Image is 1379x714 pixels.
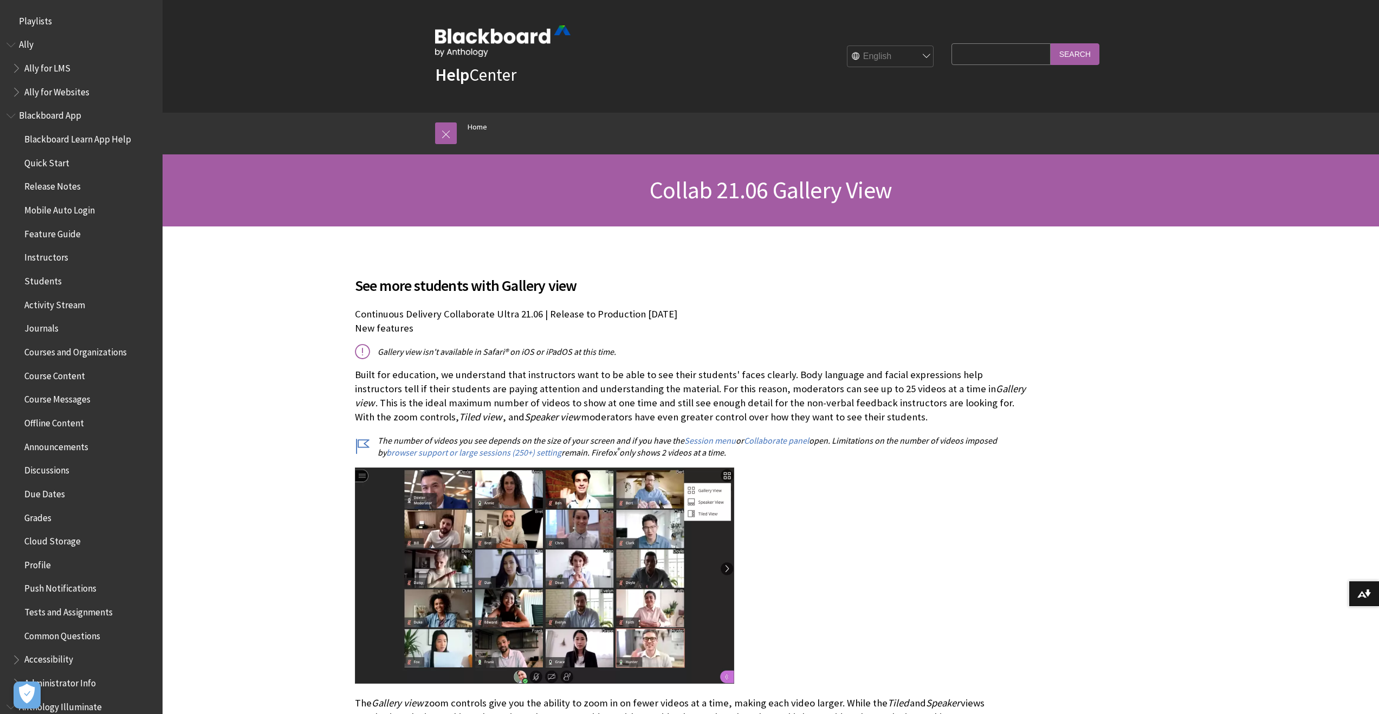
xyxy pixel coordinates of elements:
span: Feature Guide [24,225,81,239]
a: Session menu [684,435,736,446]
a: Home [468,120,487,134]
a: HelpCenter [435,64,516,86]
p: Built for education, we understand that instructors want to be able to see their students' faces ... [355,368,1027,425]
button: Open Preferences [14,681,41,709]
span: Tiled view [459,411,502,423]
span: Profile [24,556,51,570]
span: Ally [19,36,34,50]
h2: See more students with Gallery view [355,261,1027,297]
select: Site Language Selector [847,46,934,68]
nav: Book outline for Blackboard App Help [7,107,156,692]
span: Blackboard Learn App Help [24,130,131,145]
span: Common Questions [24,627,100,641]
span: Administrator Info [24,674,96,689]
span: Students [24,272,62,287]
span: Playlists [19,12,52,27]
strong: Help [435,64,469,86]
p: The number of videos you see depends on the size of your screen and if you have the or open. Limi... [355,434,1027,459]
span: Ally for LMS [24,59,70,74]
span: Journals [24,320,59,334]
a: Collaborate panel [744,435,809,446]
nav: Book outline for Anthology Ally Help [7,36,156,101]
input: Search [1051,43,1099,64]
span: Gallery view [372,697,423,709]
span: Anthology Illuminate [19,698,102,712]
span: Discussions [24,461,69,476]
span: Cloud Storage [24,532,81,547]
span: Due Dates [24,485,65,499]
span: Tests and Assignments [24,603,113,618]
span: Ally for Websites [24,83,89,98]
span: Mobile Auto Login [24,201,95,216]
span: Course Messages [24,391,90,405]
span: Accessibility [24,651,73,665]
span: Push Notifications [24,580,96,594]
span: Grades [24,509,51,523]
span: Gallery view [355,382,1026,409]
span: Tiled [888,697,909,709]
span: Continuous Delivery Collaborate Ultra 21.06 | Release to Production [DATE] New features [355,308,677,334]
span: Course Content [24,367,85,381]
nav: Book outline for Playlists [7,12,156,30]
sup: ® [617,446,619,454]
span: Release Notes [24,178,81,192]
span: Blackboard App [19,107,81,121]
span: Instructors [24,249,68,263]
span: Speaker view [525,411,580,423]
a: browser support or large sessions (250+) setting [386,447,561,458]
p: Gallery view isn't available in Safari® on iOS or iPadOS at this time. [355,346,1027,358]
span: Activity Stream [24,296,85,310]
span: Speaker [926,697,960,709]
span: Quick Start [24,154,69,168]
span: Offline Content [24,414,84,429]
span: Announcements [24,438,88,452]
span: Courses and Organizations [24,343,127,358]
span: Collab 21.06 Gallery View [650,175,892,205]
img: Blackboard by Anthology [435,25,571,57]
